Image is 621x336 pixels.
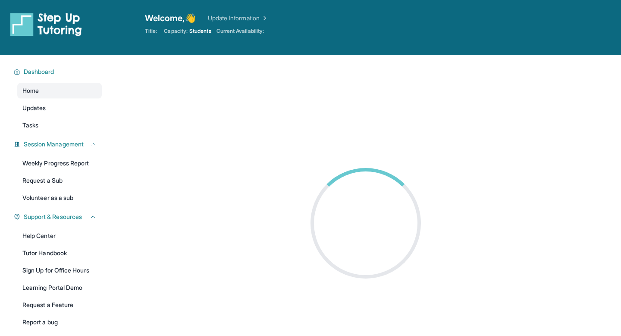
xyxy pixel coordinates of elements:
[17,190,102,206] a: Volunteer as a sub
[17,83,102,98] a: Home
[20,212,97,221] button: Support & Resources
[20,140,97,149] button: Session Management
[145,28,157,35] span: Title:
[17,245,102,261] a: Tutor Handbook
[164,28,188,35] span: Capacity:
[22,86,39,95] span: Home
[17,263,102,278] a: Sign Up for Office Hours
[24,140,84,149] span: Session Management
[17,173,102,188] a: Request a Sub
[24,67,54,76] span: Dashboard
[20,67,97,76] button: Dashboard
[17,100,102,116] a: Updates
[17,297,102,313] a: Request a Feature
[24,212,82,221] span: Support & Resources
[216,28,264,35] span: Current Availability:
[17,314,102,330] a: Report a bug
[17,117,102,133] a: Tasks
[10,12,82,36] img: logo
[17,155,102,171] a: Weekly Progress Report
[22,104,46,112] span: Updates
[208,14,268,22] a: Update Information
[145,12,196,24] span: Welcome, 👋
[17,280,102,295] a: Learning Portal Demo
[17,228,102,244] a: Help Center
[189,28,211,35] span: Students
[22,121,38,130] span: Tasks
[260,14,268,22] img: Chevron Right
